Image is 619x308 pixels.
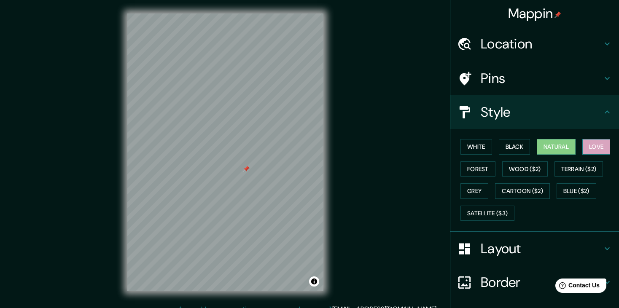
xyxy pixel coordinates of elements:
[450,95,619,129] div: Style
[481,35,602,52] h4: Location
[554,11,561,18] img: pin-icon.png
[582,139,610,155] button: Love
[450,62,619,95] div: Pins
[460,139,492,155] button: White
[557,183,596,199] button: Blue ($2)
[495,183,550,199] button: Cartoon ($2)
[481,104,602,121] h4: Style
[450,27,619,61] div: Location
[502,161,548,177] button: Wood ($2)
[127,13,323,291] canvas: Map
[450,265,619,299] div: Border
[481,240,602,257] h4: Layout
[481,274,602,291] h4: Border
[544,275,610,299] iframe: Help widget launcher
[450,232,619,265] div: Layout
[554,161,603,177] button: Terrain ($2)
[460,183,488,199] button: Grey
[481,70,602,87] h4: Pins
[499,139,530,155] button: Black
[460,161,495,177] button: Forest
[460,206,514,221] button: Satellite ($3)
[508,5,562,22] h4: Mappin
[309,276,319,287] button: Toggle attribution
[537,139,576,155] button: Natural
